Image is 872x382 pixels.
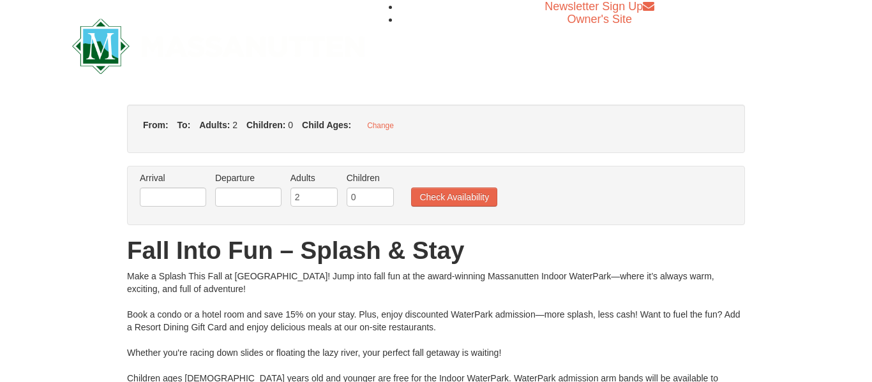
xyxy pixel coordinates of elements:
[290,172,338,184] label: Adults
[127,238,745,263] h1: Fall Into Fun – Splash & Stay
[177,120,191,130] strong: To:
[199,120,230,130] strong: Adults:
[232,120,237,130] span: 2
[143,120,169,130] strong: From:
[140,172,206,184] label: Arrival
[347,172,394,184] label: Children
[215,172,282,184] label: Departure
[246,120,285,130] strong: Children:
[288,120,293,130] span: 0
[568,13,632,26] a: Owner's Site
[72,29,365,59] a: Massanutten Resort
[411,187,497,207] button: Check Availability
[360,117,401,134] button: Change
[302,120,351,130] strong: Child Ages:
[72,18,365,74] img: Massanutten Resort Logo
